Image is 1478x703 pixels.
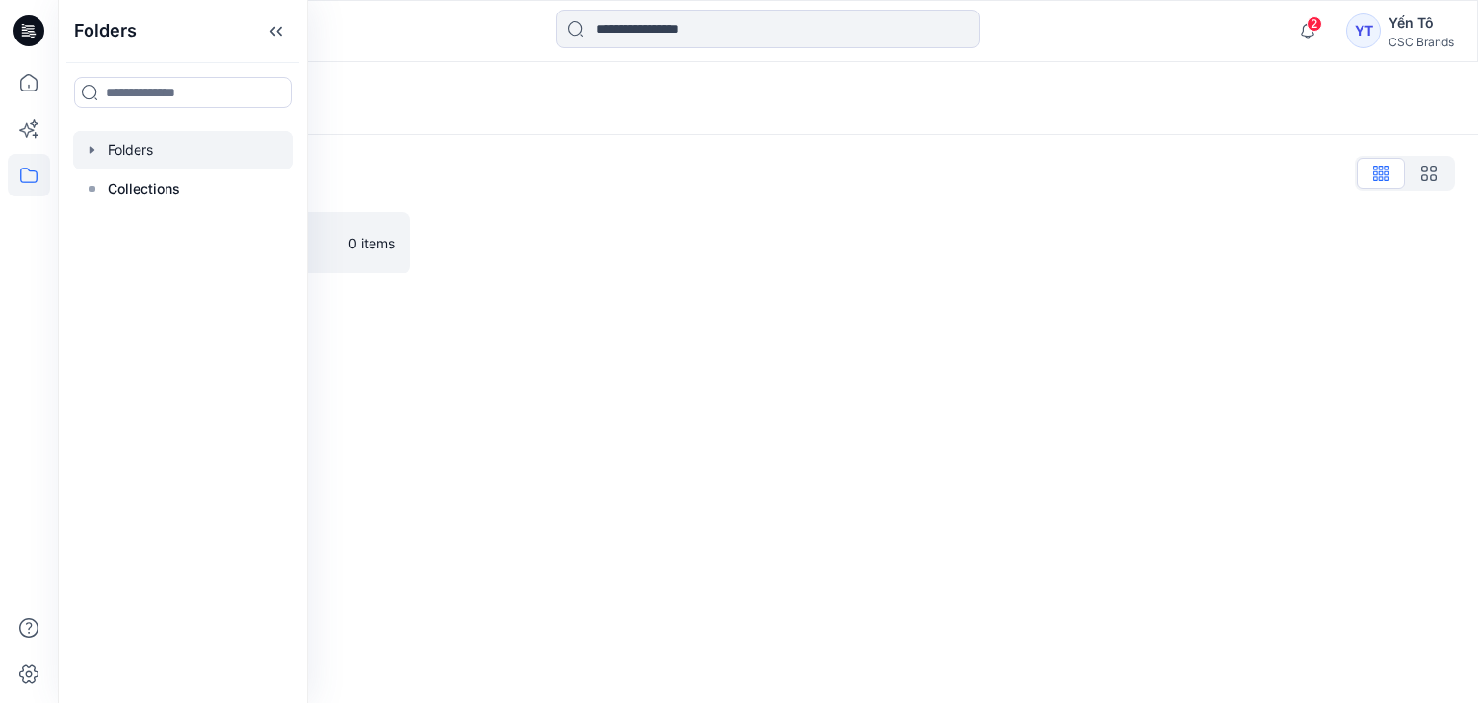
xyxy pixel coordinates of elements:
div: CSC Brands [1389,35,1454,49]
p: Collections [108,177,180,200]
span: 2 [1307,16,1322,32]
div: Yến Tô [1389,12,1454,35]
p: 0 items [348,233,395,253]
div: YT [1346,13,1381,48]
